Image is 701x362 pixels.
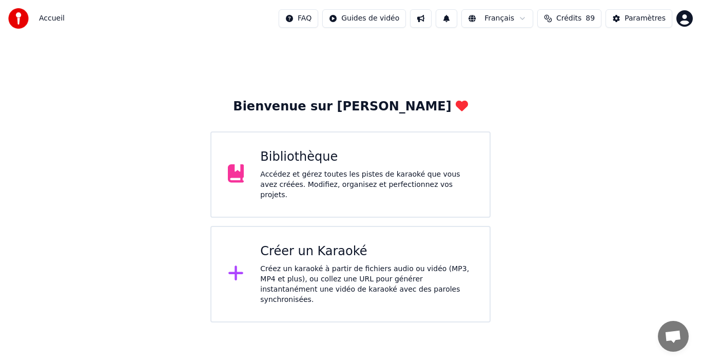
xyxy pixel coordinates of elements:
span: Accueil [39,13,65,24]
span: Crédits [556,13,581,24]
a: Ouvrir le chat [658,321,689,352]
button: Guides de vidéo [322,9,406,28]
nav: breadcrumb [39,13,65,24]
div: Bibliothèque [260,149,473,165]
button: FAQ [279,9,318,28]
div: Accédez et gérez toutes les pistes de karaoké que vous avez créées. Modifiez, organisez et perfec... [260,169,473,200]
button: Crédits89 [537,9,601,28]
span: 89 [586,13,595,24]
div: Créer un Karaoké [260,243,473,260]
div: Bienvenue sur [PERSON_NAME] [233,99,468,115]
div: Créez un karaoké à partir de fichiers audio ou vidéo (MP3, MP4 et plus), ou collez une URL pour g... [260,264,473,305]
button: Paramètres [606,9,672,28]
img: youka [8,8,29,29]
div: Paramètres [625,13,666,24]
